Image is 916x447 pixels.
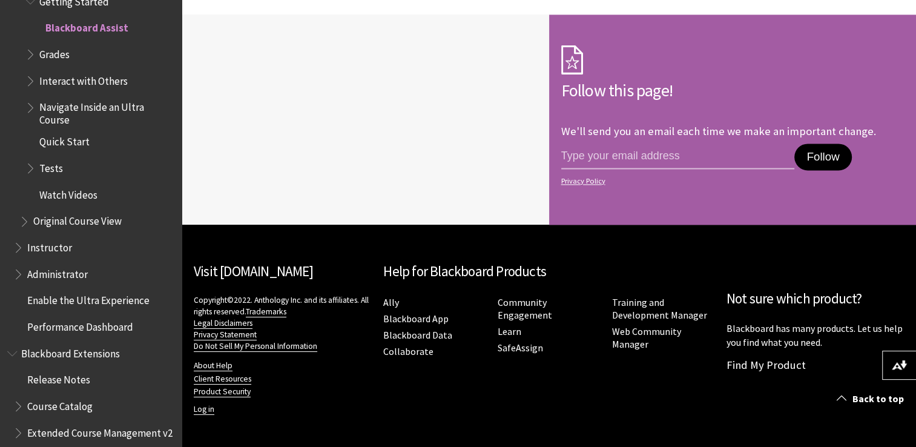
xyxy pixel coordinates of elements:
input: email address [561,144,795,169]
a: Log in [194,404,214,415]
span: Original Course View [33,211,122,228]
span: Administrator [27,264,88,280]
span: Navigate Inside an Ultra Course [39,98,173,126]
img: Subscription Icon [561,45,583,75]
span: Course Catalog [27,396,93,412]
a: Legal Disclaimers [194,318,252,329]
a: Back to top [828,388,916,410]
h2: Help for Blackboard Products [383,261,714,282]
p: We'll send you an email each time we make an important change. [561,124,876,138]
span: Extended Course Management v2 [27,423,173,439]
span: Enable the Ultra Experience [27,291,150,307]
span: Blackboard Extensions [21,343,120,360]
button: Follow [794,144,851,170]
a: Blackboard App [383,313,449,325]
a: Web Community Manager [612,325,681,351]
span: Watch Videos [39,185,97,201]
a: Do Not Sell My Personal Information [194,341,317,352]
span: Tests [39,158,63,174]
p: Copyright©2022. Anthology Inc. and its affiliates. All rights reserved. [194,294,371,352]
span: Interact with Others [39,71,128,87]
span: Grades [39,44,70,61]
a: SafeAssign [498,342,543,354]
span: Release Notes [27,370,90,386]
a: Product Security [194,386,251,397]
a: Collaborate [383,345,433,358]
a: Find My Product [727,358,806,372]
span: Blackboard Assist [45,18,128,35]
a: Privacy Statement [194,329,257,340]
p: Blackboard has many products. Let us help you find what you need. [727,322,904,349]
a: Community Engagement [498,296,552,322]
a: Learn [498,325,521,338]
span: Quick Start [39,132,90,148]
span: Instructor [27,237,72,254]
a: Training and Development Manager [612,296,707,322]
a: Blackboard Data [383,329,452,342]
a: Client Resources [194,374,251,385]
a: Trademarks [246,306,286,317]
a: About Help [194,360,232,371]
a: Visit [DOMAIN_NAME] [194,262,313,280]
a: Ally [383,296,399,309]
span: Performance Dashboard [27,317,133,333]
h2: Not sure which product? [727,288,904,310]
